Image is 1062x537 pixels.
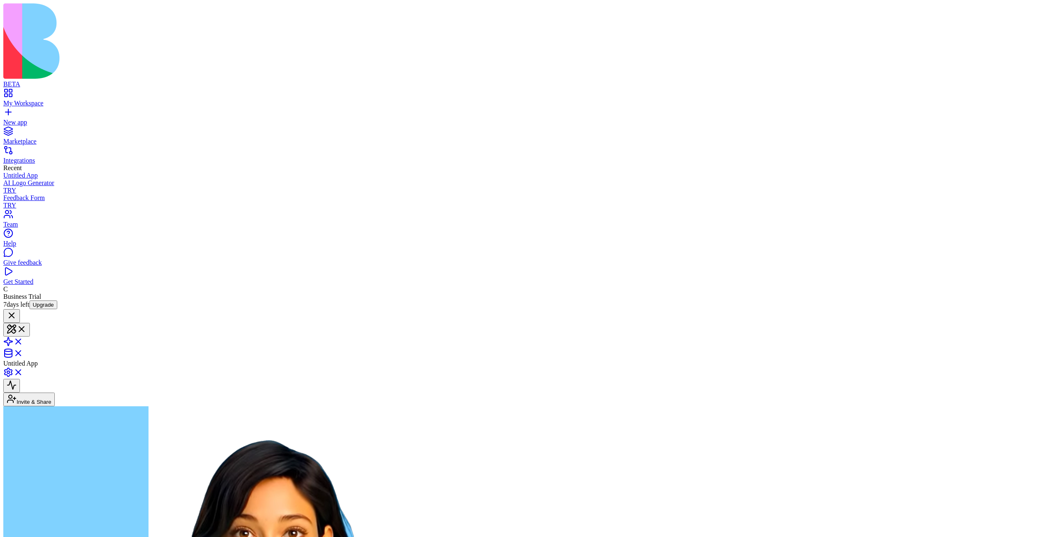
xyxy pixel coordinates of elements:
[3,100,1059,107] div: My Workspace
[3,92,1059,107] a: My Workspace
[3,157,1059,164] div: Integrations
[3,251,1059,266] a: Give feedback
[3,138,1059,145] div: Marketplace
[3,73,1059,88] a: BETA
[3,3,337,79] img: logo
[3,271,1059,286] a: Get Started
[3,360,38,367] span: Untitled App
[3,179,1059,194] a: AI Logo GeneratorTRY
[3,221,1059,228] div: Team
[3,194,1059,202] div: Feedback Form
[3,187,1059,194] div: TRY
[3,286,8,293] span: C
[3,130,1059,145] a: Marketplace
[3,393,55,406] button: Invite & Share
[3,81,1059,88] div: BETA
[3,111,1059,126] a: New app
[3,232,1059,247] a: Help
[3,240,1059,247] div: Help
[29,300,57,309] button: Upgrade
[3,301,29,308] span: 7 days left
[3,172,1059,179] a: Untitled App
[3,213,1059,228] a: Team
[3,259,1059,266] div: Give feedback
[3,202,1059,209] div: TRY
[3,179,1059,187] div: AI Logo Generator
[3,149,1059,164] a: Integrations
[3,293,41,308] span: Business Trial
[3,164,22,171] span: Recent
[29,301,57,308] a: Upgrade
[3,194,1059,209] a: Feedback FormTRY
[3,119,1059,126] div: New app
[3,278,1059,286] div: Get Started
